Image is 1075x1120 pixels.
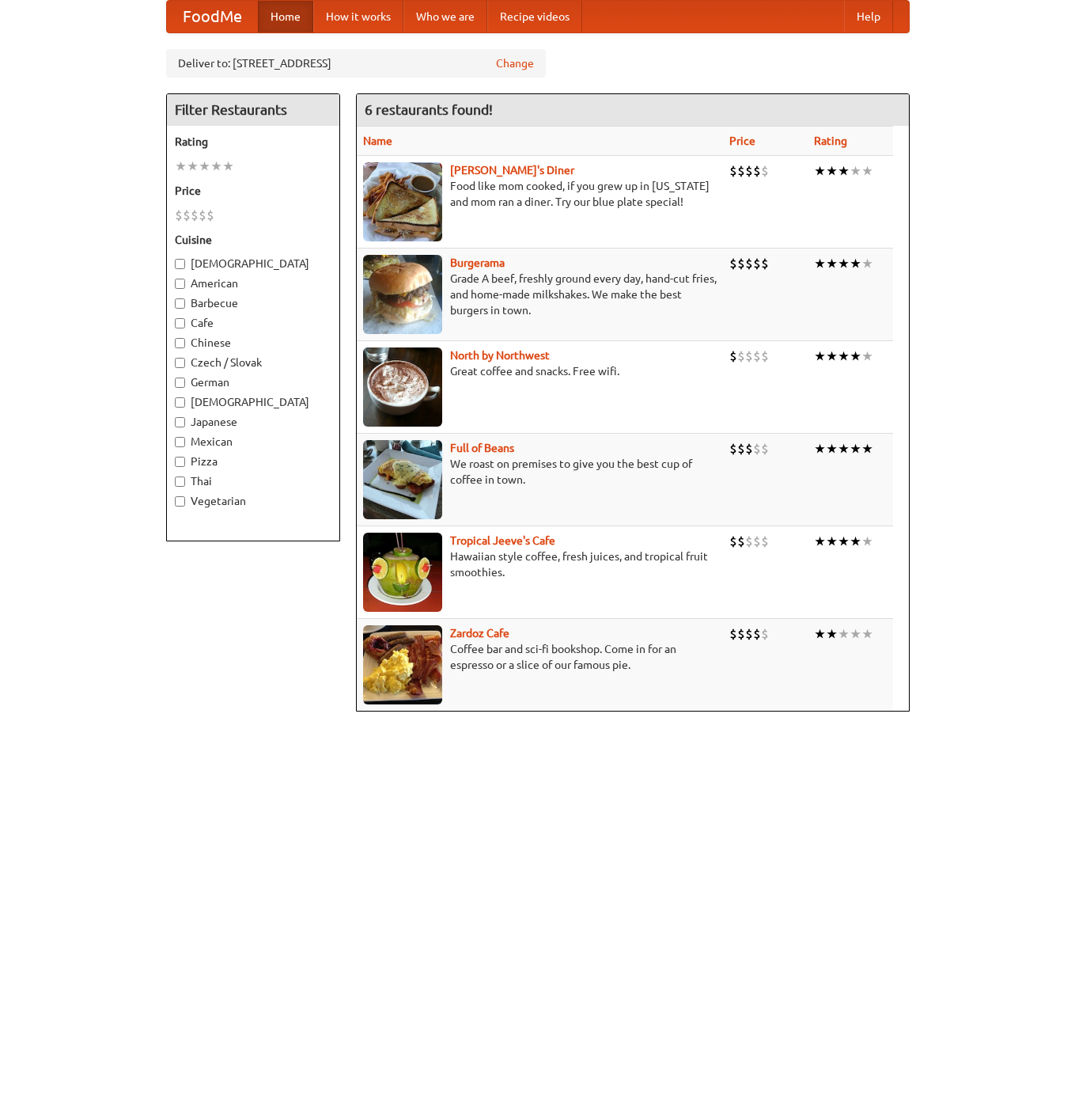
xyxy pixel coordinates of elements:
[363,641,717,673] p: Coffee bar and sci-fi bookshop. Come in for an espresso or a slice of our famous pie.
[761,440,769,457] li: $
[838,255,850,272] li: ★
[814,347,826,365] li: ★
[175,437,185,447] input: Mexican
[838,625,850,643] li: ★
[814,255,826,272] li: ★
[450,256,505,269] a: Burgerama
[737,255,745,272] li: $
[826,347,838,365] li: ★
[844,1,893,32] a: Help
[175,259,185,269] input: [DEMOGRAPHIC_DATA]
[861,255,873,272] li: ★
[745,533,753,550] li: $
[496,55,534,71] a: Change
[363,135,392,147] a: Name
[175,335,331,351] label: Chinese
[850,625,861,643] li: ★
[729,625,737,643] li: $
[450,442,514,454] a: Full of Beans
[838,162,850,180] li: ★
[737,440,745,457] li: $
[737,162,745,180] li: $
[861,440,873,457] li: ★
[737,347,745,365] li: $
[745,625,753,643] li: $
[745,255,753,272] li: $
[175,493,331,509] label: Vegetarian
[850,347,861,365] li: ★
[175,207,183,224] li: $
[450,349,550,362] a: North by Northwest
[175,295,331,311] label: Barbecue
[850,440,861,457] li: ★
[363,363,717,379] p: Great coffee and snacks. Free wifi.
[729,440,737,457] li: $
[753,440,761,457] li: $
[365,102,493,117] ng-pluralize: 6 restaurants found!
[826,162,838,180] li: ★
[175,183,331,199] h5: Price
[175,496,185,507] input: Vegetarian
[363,533,442,612] img: jeeves.jpg
[258,1,313,32] a: Home
[861,347,873,365] li: ★
[175,397,185,408] input: [DEMOGRAPHIC_DATA]
[175,454,331,469] label: Pizza
[175,298,185,309] input: Barbecue
[167,94,339,126] h4: Filter Restaurants
[737,625,745,643] li: $
[175,256,331,271] label: [DEMOGRAPHIC_DATA]
[761,255,769,272] li: $
[175,394,331,410] label: [DEMOGRAPHIC_DATA]
[363,271,717,318] p: Grade A beef, freshly ground every day, hand-cut fries, and home-made milkshakes. We make the bes...
[175,275,331,291] label: American
[814,135,847,147] a: Rating
[450,534,555,547] a: Tropical Jeeve's Cafe
[838,347,850,365] li: ★
[175,318,185,328] input: Cafe
[729,347,737,365] li: $
[175,457,185,467] input: Pizza
[450,164,574,177] a: [PERSON_NAME]'s Diner
[363,347,442,427] img: north.jpg
[175,434,331,450] label: Mexican
[861,625,873,643] li: ★
[191,207,199,224] li: $
[729,255,737,272] li: $
[826,255,838,272] li: ★
[187,158,199,175] li: ★
[175,414,331,430] label: Japanese
[761,162,769,180] li: $
[861,162,873,180] li: ★
[175,378,185,388] input: German
[363,440,442,519] img: beans.jpg
[745,347,753,365] li: $
[850,533,861,550] li: ★
[753,255,761,272] li: $
[175,158,187,175] li: ★
[313,1,403,32] a: How it works
[814,533,826,550] li: ★
[450,627,509,640] a: Zardoz Cafe
[175,279,185,289] input: American
[199,158,210,175] li: ★
[175,473,331,489] label: Thai
[729,162,737,180] li: $
[487,1,582,32] a: Recipe videos
[210,158,222,175] li: ★
[166,49,546,78] div: Deliver to: [STREET_ADDRESS]
[838,533,850,550] li: ★
[826,533,838,550] li: ★
[175,476,185,487] input: Thai
[222,158,234,175] li: ★
[737,533,745,550] li: $
[753,347,761,365] li: $
[167,1,258,32] a: FoodMe
[761,625,769,643] li: $
[850,162,861,180] li: ★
